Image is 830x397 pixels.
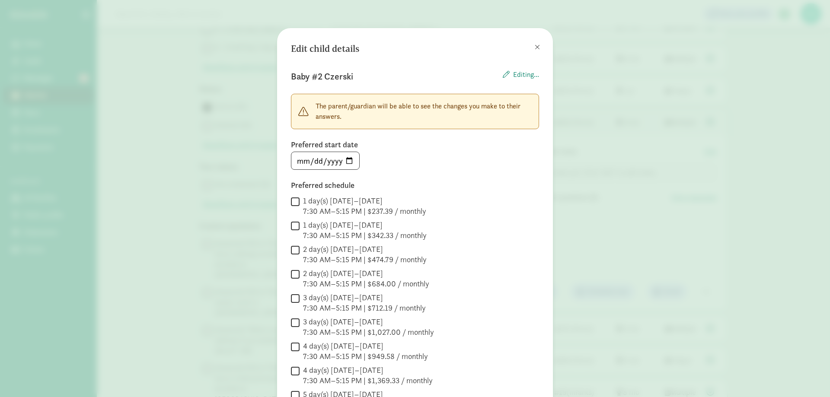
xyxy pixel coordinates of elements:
[303,292,426,303] div: 3 day(s) [DATE]–[DATE]
[303,327,434,337] div: 7:30 AM–5:15 PM | $1,027.00 / monthly
[291,140,539,150] label: Preferred start date
[303,230,427,241] div: 7:30 AM–5:15 PM | $342.33 / monthly
[291,70,353,83] p: Baby #2 Czerski
[291,180,539,191] label: Preferred schedule
[303,317,434,327] div: 3 day(s) [DATE]–[DATE]
[303,268,429,279] div: 2 day(s) [DATE]–[DATE]
[303,341,428,351] div: 4 day(s) [DATE]–[DATE]
[291,42,359,56] h3: Edit child details
[303,351,428,362] div: 7:30 AM–5:15 PM | $949.58 / monthly
[303,196,426,206] div: 1 day(s) [DATE]–[DATE]
[291,94,539,129] div: The parent/guardian will be able to see the changes you make to their answers.
[303,279,429,289] div: 7:30 AM–5:15 PM | $684.00 / monthly
[303,303,426,313] div: 7:30 AM–5:15 PM | $712.19 / monthly
[303,220,427,230] div: 1 day(s) [DATE]–[DATE]
[787,356,830,397] iframe: Chat Widget
[303,244,427,254] div: 2 day(s) [DATE]–[DATE]
[503,70,539,83] div: Editing...
[303,206,426,216] div: 7:30 AM–5:15 PM | $237.39 / monthly
[303,365,433,375] div: 4 day(s) [DATE]–[DATE]
[303,254,427,265] div: 7:30 AM–5:15 PM | $474.79 / monthly
[303,375,433,386] div: 7:30 AM–5:15 PM | $1,369.33 / monthly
